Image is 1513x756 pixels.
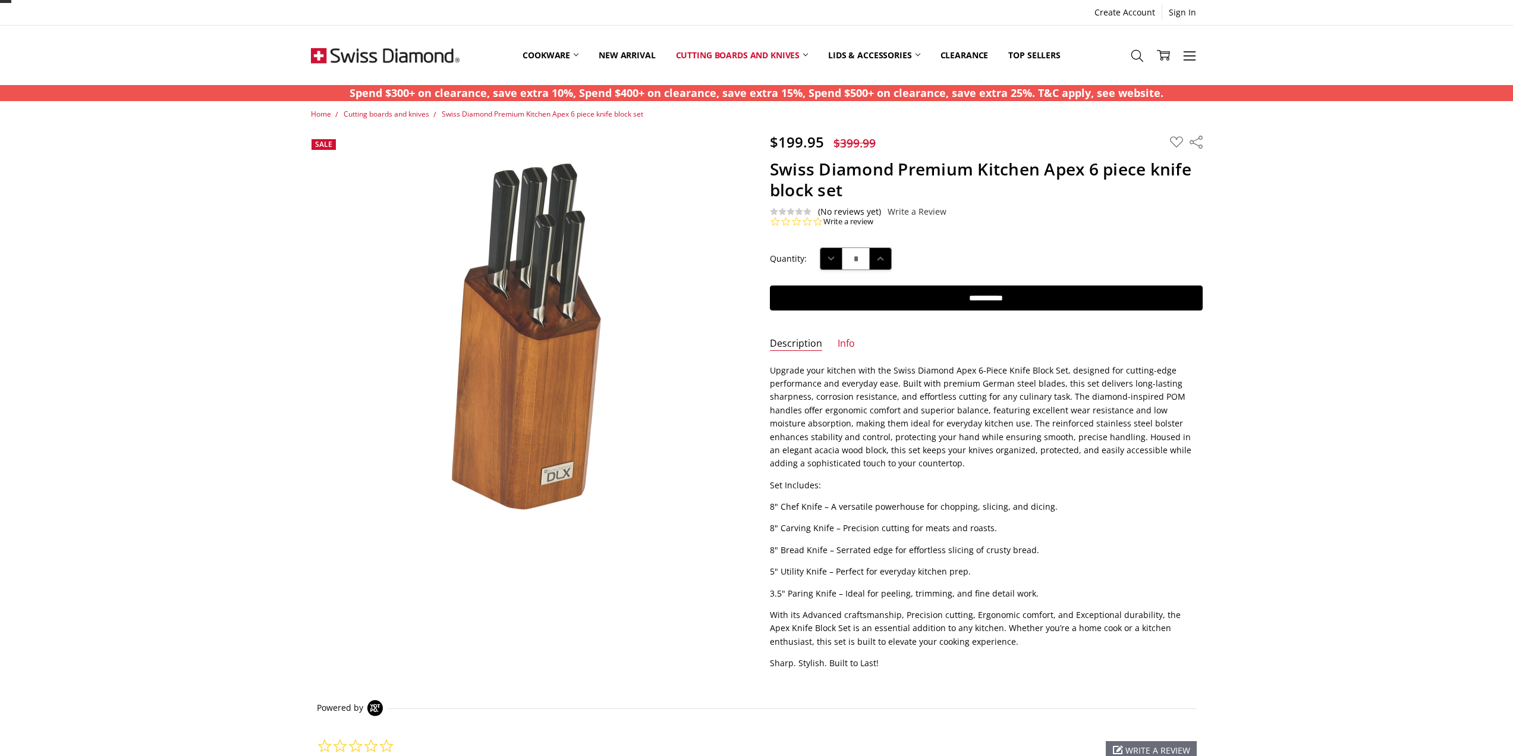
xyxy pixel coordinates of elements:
[589,29,665,81] a: New arrival
[770,132,824,152] span: $199.95
[512,29,589,81] a: Cookware
[1162,4,1203,21] a: Sign In
[336,572,338,573] img: Swiss Diamond Apex 6 piece knife block set
[770,364,1203,470] p: Upgrade your kitchen with the Swiss Diamond Apex 6-Piece Knife Block Set, designed for cutting-ed...
[311,109,331,119] a: Home
[770,544,1203,557] p: 8" Bread Knife – Serrated edge for effortless slicing of crusty bread.
[1125,745,1190,756] span: write a review
[818,207,881,217] span: (No reviews yet)
[838,337,855,351] a: Info
[770,159,1203,200] h1: Swiss Diamond Premium Kitchen Apex 6 piece knife block set
[442,109,643,119] a: Swiss Diamond Premium Kitchen Apex 6 piece knife block set
[365,572,366,573] img: 8" Chef Knife – A versatile powerhouse for chopping, slicing, and dicing.
[361,572,363,573] img: 8" Carving Knife – Precision cutting for meats and roasts.
[358,572,359,573] img: 5" Utility Knife – Perfect for everyday kitchen prep.
[666,29,819,81] a: Cutting boards and knives
[311,133,744,566] a: Swiss Diamond Apex 6 piece knife block set
[823,217,873,227] a: Write a review
[770,565,1203,578] p: 5" Utility Knife – Perfect for everyday kitchen prep.
[369,572,370,573] img: 8" Bread Knife – Serrated edge for effortless slicing of crusty bread
[770,522,1203,535] p: 8" Carving Knife – Precision cutting for meats and roasts.
[770,252,807,265] label: Quantity:
[770,657,1203,670] p: Sharp. Stylish. Built to Last!
[317,702,363,713] span: Powered by
[347,572,348,573] img: Swiss Diamond Apex knife block side view
[344,109,429,119] a: Cutting boards and knives
[930,29,999,81] a: Clearance
[400,133,653,566] img: Swiss Diamond Apex 6 piece knife block set
[818,29,930,81] a: Lids & Accessories
[770,337,822,351] a: Description
[833,135,876,151] span: $399.99
[354,572,356,573] img: 3.5" Paring Knife – Ideal for peeling, trimming, and fine detail work
[998,29,1070,81] a: Top Sellers
[344,572,345,573] img: Swiss Diamond Apex 6 piece knife block set life style image
[770,587,1203,600] p: 3.5" Paring Knife – Ideal for peeling, trimming, and fine detail work.
[350,85,1163,101] p: Spend $300+ on clearance, save extra 10%, Spend $400+ on clearance, save extra 15%, Spend $500+ o...
[888,207,946,217] a: Write a Review
[311,26,460,85] img: Free Shipping On Every Order
[770,479,1203,492] p: Set Includes:
[1088,4,1162,21] a: Create Account
[770,608,1203,648] p: With its Advanced craftsmanship, Precision cutting, Ergonomic comfort, and Exceptional durability...
[315,139,332,149] span: Sale
[351,572,352,573] img: Swiss Diamond Apex knife block top down front view
[340,572,341,573] img: Swiss Diamond Apex 6 piece knife block set front on image
[770,500,1203,513] p: 8" Chef Knife – A versatile powerhouse for chopping, slicing, and dicing.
